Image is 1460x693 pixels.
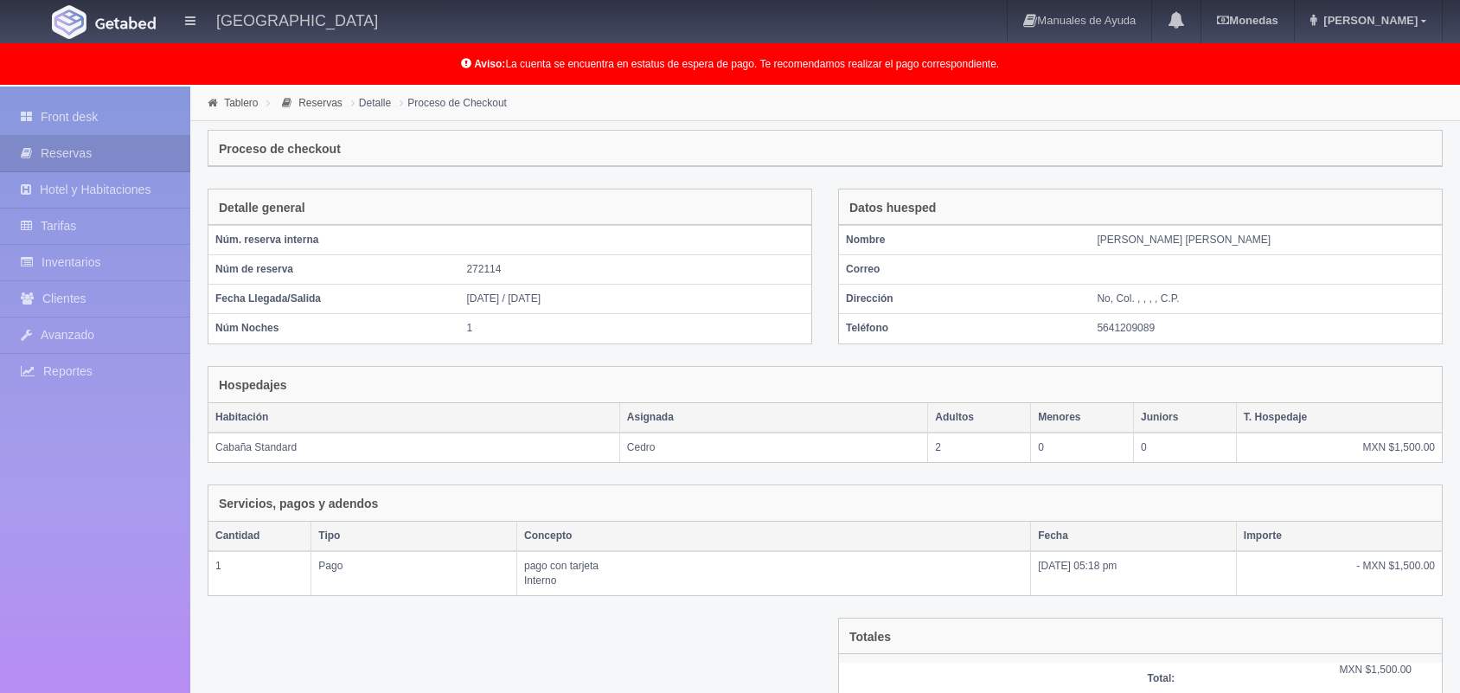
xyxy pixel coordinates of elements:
[1031,403,1134,433] th: Menores
[311,551,517,595] td: Pago
[1090,314,1442,343] td: 5641209089
[839,255,1090,285] th: Correo
[95,16,156,29] img: Getabed
[208,433,619,462] td: Cabaña Standard
[216,9,378,30] h4: [GEOGRAPHIC_DATA]
[395,94,511,111] li: Proceso de Checkout
[459,285,811,314] td: [DATE] / [DATE]
[839,314,1090,343] th: Teléfono
[1090,226,1442,255] td: [PERSON_NAME] [PERSON_NAME]
[1319,14,1418,27] span: [PERSON_NAME]
[208,522,311,551] th: Cantidad
[347,94,395,111] li: Detalle
[928,403,1031,433] th: Adultos
[474,58,505,70] b: Aviso:
[1236,403,1442,433] th: T. Hospedaje
[208,403,619,433] th: Habitación
[849,202,936,215] h4: Datos huesped
[208,551,311,595] td: 1
[849,631,891,644] h4: Totales
[1133,433,1236,462] td: 0
[839,226,1090,255] th: Nombre
[619,403,928,433] th: Asignada
[1147,672,1175,684] b: Total:
[208,285,459,314] th: Fecha Llegada/Salida
[219,202,305,215] h4: Detalle general
[52,5,86,39] img: Getabed
[298,97,343,109] a: Reservas
[928,433,1031,462] td: 2
[459,314,811,343] td: 1
[224,97,258,109] a: Tablero
[1217,14,1277,27] b: Monedas
[208,314,459,343] th: Núm Noches
[219,143,341,156] h4: Proceso de checkout
[1236,551,1442,595] td: - MXN $1,500.00
[219,497,378,510] h4: Servicios, pagos y adendos
[311,522,517,551] th: Tipo
[839,285,1090,314] th: Dirección
[516,522,1030,551] th: Concepto
[516,551,1030,595] td: pago con tarjeta Interno
[1031,522,1237,551] th: Fecha
[1188,663,1425,677] div: MXN $1,500.00
[1133,403,1236,433] th: Juniors
[208,255,459,285] th: Núm de reserva
[1031,551,1237,595] td: [DATE] 05:18 pm
[1236,433,1442,462] td: MXN $1,500.00
[1090,285,1442,314] td: No, Col. , , , , C.P.
[619,433,928,462] td: Cedro
[1031,433,1134,462] td: 0
[459,255,811,285] td: 272114
[219,379,287,392] h4: Hospedajes
[208,226,459,255] th: Núm. reserva interna
[1236,522,1442,551] th: Importe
